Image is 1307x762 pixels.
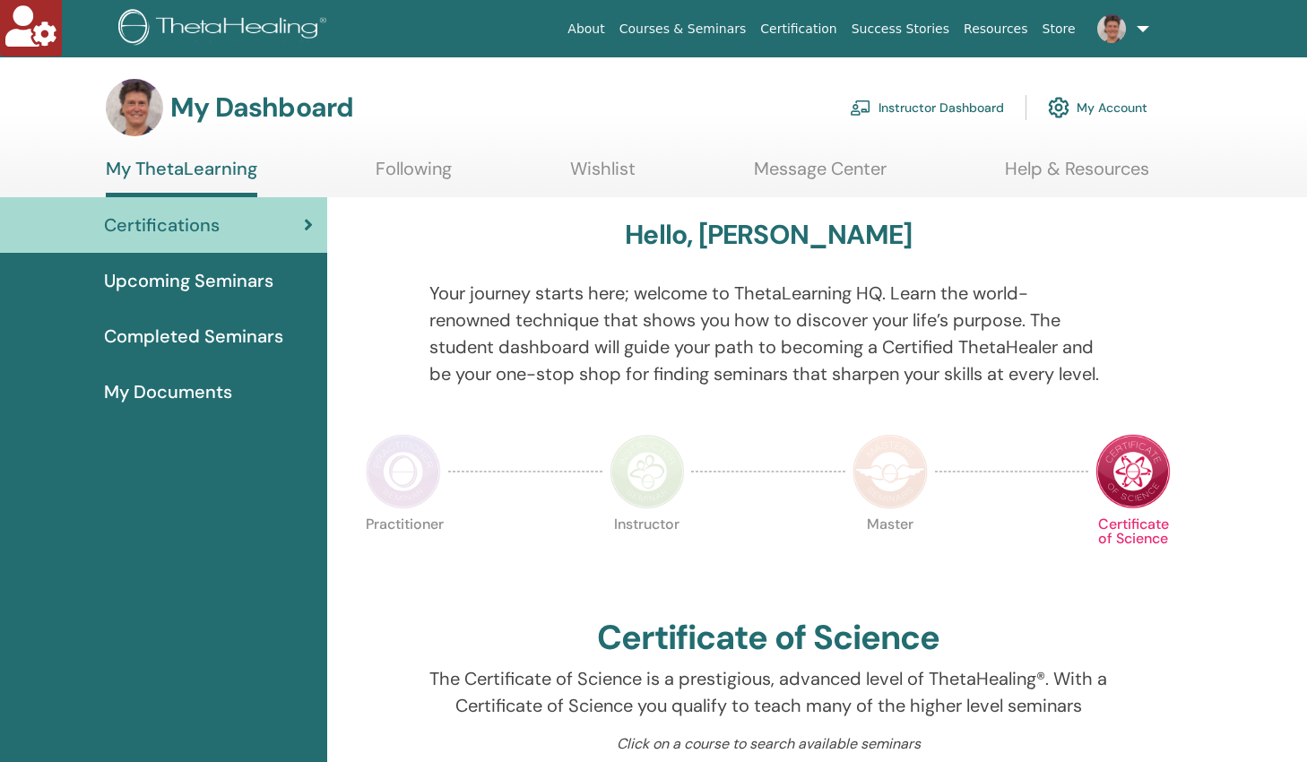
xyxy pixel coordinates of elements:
span: Certifications [104,212,220,238]
img: Certificate of Science [1095,434,1171,509]
p: Your journey starts here; welcome to ThetaLearning HQ. Learn the world-renowned technique that sh... [429,280,1107,387]
p: Certificate of Science [1095,517,1171,593]
p: The Certificate of Science is a prestigious, advanced level of ThetaHealing®. With a Certificate ... [429,665,1107,719]
span: Upcoming Seminars [104,267,273,294]
a: About [560,13,611,46]
h3: My Dashboard [170,91,353,124]
h3: Hello, [PERSON_NAME] [625,219,912,251]
img: default.jpg [1097,14,1126,43]
img: default.jpg [106,79,163,136]
p: Click on a course to search available seminars [429,733,1107,755]
span: My Documents [104,378,232,405]
img: Instructor [610,434,685,509]
a: Following [376,158,452,193]
a: Message Center [754,158,887,193]
p: Master [853,517,928,593]
a: Help & Resources [1005,158,1149,193]
img: Practitioner [366,434,441,509]
img: cog.svg [1048,92,1069,123]
a: Instructor Dashboard [850,88,1004,127]
img: Master [853,434,928,509]
span: Completed Seminars [104,323,283,350]
a: Courses & Seminars [612,13,754,46]
a: Resources [956,13,1035,46]
p: Practitioner [366,517,441,593]
img: logo.png [118,9,333,49]
a: My Account [1048,88,1147,127]
a: Store [1035,13,1083,46]
p: Instructor [610,517,685,593]
a: Success Stories [844,13,956,46]
h2: Certificate of Science [597,618,939,659]
a: My ThetaLearning [106,158,257,197]
a: Wishlist [570,158,636,193]
a: Certification [753,13,844,46]
img: chalkboard-teacher.svg [850,100,871,116]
